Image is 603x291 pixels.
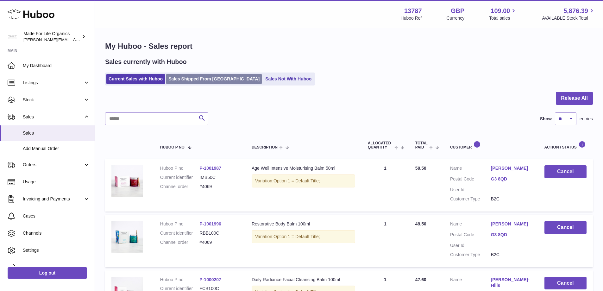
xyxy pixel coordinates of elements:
[415,277,426,282] span: 47.60
[415,141,428,149] span: Total paid
[199,174,239,180] dd: IMB50C
[23,97,83,103] span: Stock
[199,184,239,190] dd: #4069
[540,116,552,122] label: Show
[450,176,491,184] dt: Postal Code
[450,165,491,173] dt: Name
[544,141,587,149] div: Action / Status
[166,74,262,84] a: Sales Shipped From [GEOGRAPHIC_DATA]
[450,243,491,249] dt: User Id
[252,145,278,149] span: Description
[450,277,491,290] dt: Name
[23,114,83,120] span: Sales
[361,215,409,267] td: 1
[491,232,532,238] a: G3 8QD
[415,166,426,171] span: 59.50
[160,230,200,236] dt: Current identifier
[23,264,90,270] span: Returns
[23,247,90,253] span: Settings
[263,74,314,84] a: Sales Not With Huboo
[401,15,422,21] div: Huboo Ref
[450,141,532,149] div: Customer
[23,179,90,185] span: Usage
[160,165,200,171] dt: Huboo P no
[199,166,221,171] a: P-1001987
[447,15,465,21] div: Currency
[491,221,532,227] a: [PERSON_NAME]
[8,32,17,41] img: geoff.winwood@madeforlifeorganics.com
[491,176,532,182] a: G3 8QD
[199,221,221,226] a: P-1001996
[23,31,80,43] div: Made For Life Organics
[544,221,587,234] button: Cancel
[160,277,200,283] dt: Huboo P no
[252,174,355,187] div: Variation:
[8,267,87,279] a: Log out
[450,196,491,202] dt: Customer Type
[23,162,83,168] span: Orders
[450,232,491,239] dt: Postal Code
[489,7,517,21] a: 109.00 Total sales
[450,221,491,229] dt: Name
[450,252,491,258] dt: Customer Type
[491,277,532,289] a: [PERSON_NAME]-Hills
[404,7,422,15] strong: 13787
[491,165,532,171] a: [PERSON_NAME]
[491,196,532,202] dd: B2C
[450,187,491,193] dt: User Id
[415,221,426,226] span: 49.50
[361,159,409,212] td: 1
[542,15,595,21] span: AVAILABLE Stock Total
[273,234,320,239] span: Option 1 = Default Title;
[23,213,90,219] span: Cases
[563,7,588,15] span: 5,876.39
[160,174,200,180] dt: Current identifier
[23,230,90,236] span: Channels
[489,15,517,21] span: Total sales
[160,145,185,149] span: Huboo P no
[199,239,239,245] dd: #4069
[199,277,221,282] a: P-1000207
[23,196,83,202] span: Invoicing and Payments
[451,7,464,15] strong: GBP
[160,184,200,190] dt: Channel order
[111,221,143,253] img: restorative-body-balm-100ml-rbb100c-1-v1.jpg
[544,277,587,290] button: Cancel
[273,178,320,183] span: Option 1 = Default Title;
[491,252,532,258] dd: B2C
[199,230,239,236] dd: RBB100C
[252,277,355,283] div: Daily Radiance Facial Cleansing Balm 100ml
[105,58,187,66] h2: Sales currently with Huboo
[23,37,161,42] span: [PERSON_NAME][EMAIL_ADDRESS][PERSON_NAME][DOMAIN_NAME]
[160,239,200,245] dt: Channel order
[252,230,355,243] div: Variation:
[23,80,83,86] span: Listings
[160,221,200,227] dt: Huboo P no
[580,116,593,122] span: entries
[542,7,595,21] a: 5,876.39 AVAILABLE Stock Total
[491,7,510,15] span: 109.00
[111,165,143,197] img: age-well-intensive-moisturising-balm-50ml-imb50c-1.jpg
[106,74,165,84] a: Current Sales with Huboo
[556,92,593,105] button: Release All
[252,221,355,227] div: Restorative Body Balm 100ml
[252,165,355,171] div: Age Well Intensive Moisturising Balm 50ml
[368,141,393,149] span: ALLOCATED Quantity
[544,165,587,178] button: Cancel
[105,41,593,51] h1: My Huboo - Sales report
[23,146,90,152] span: Add Manual Order
[23,130,90,136] span: Sales
[23,63,90,69] span: My Dashboard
